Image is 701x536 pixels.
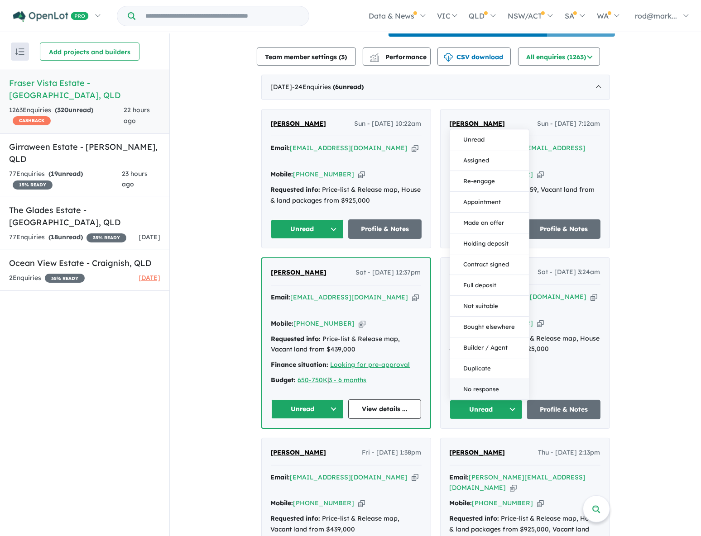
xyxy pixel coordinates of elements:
[538,447,600,458] span: Thu - [DATE] 2:13pm
[271,399,344,419] button: Unread
[362,447,422,458] span: Fri - [DATE] 1:38pm
[450,379,529,399] button: No response
[450,129,529,150] button: Unread
[450,129,529,400] div: Unread
[137,6,307,26] input: Try estate name, suburb, builder or developer
[13,116,51,125] span: CASHBACK
[271,170,293,178] strong: Mobile:
[271,185,321,194] strong: Requested info:
[341,53,345,61] span: 3
[444,53,453,62] img: download icon
[271,447,326,458] a: [PERSON_NAME]
[537,170,544,179] button: Copy
[271,360,329,369] strong: Finance situation:
[293,499,355,507] a: [PHONE_NUMBER]
[9,169,122,190] div: 77 Enquir ies
[450,447,505,458] a: [PERSON_NAME]
[13,11,89,22] img: Openlot PRO Logo White
[40,43,139,61] button: Add projects and builders
[472,499,533,507] a: [PHONE_NUMBER]
[9,105,124,127] div: 1263 Enquir ies
[271,267,327,278] a: [PERSON_NAME]
[55,106,93,114] strong: ( unread)
[538,119,600,129] span: Sun - [DATE] 7:12am
[510,483,517,493] button: Copy
[437,47,511,66] button: CSV download
[271,119,326,129] a: [PERSON_NAME]
[358,498,365,508] button: Copy
[472,170,533,178] a: [PHONE_NUMBER]
[450,150,529,171] button: Assigned
[271,473,290,481] strong: Email:
[271,268,327,276] span: [PERSON_NAME]
[370,56,379,62] img: bar-chart.svg
[450,337,529,358] button: Builder / Agent
[51,170,58,178] span: 19
[469,293,587,301] a: [EMAIL_ADDRESS][DOMAIN_NAME]
[450,473,586,492] a: [PERSON_NAME][EMAIL_ADDRESS][DOMAIN_NAME]
[412,473,418,482] button: Copy
[291,293,408,301] a: [EMAIL_ADDRESS][DOMAIN_NAME]
[9,273,85,284] div: 2 Enquir ies
[122,170,148,189] span: 23 hours ago
[45,274,85,283] span: 35 % READY
[450,192,529,213] button: Appointment
[271,375,421,386] div: |
[298,376,328,384] a: 650-750K
[13,180,53,190] span: 15 % READY
[261,75,610,100] div: [DATE]
[450,119,505,129] a: [PERSON_NAME]
[412,143,418,153] button: Copy
[450,275,529,296] button: Full deposit
[271,448,326,456] span: [PERSON_NAME]
[635,11,677,20] span: rod@mark...
[358,170,365,179] button: Copy
[48,233,83,241] strong: ( unread)
[527,400,600,419] a: Profile & Notes
[331,360,410,369] u: Looking for pre-approval
[363,47,431,66] button: Performance
[450,473,469,481] strong: Email:
[290,144,408,152] a: [EMAIL_ADDRESS][DOMAIN_NAME]
[450,296,529,317] button: Not suitable
[450,358,529,379] button: Duplicate
[450,254,529,275] button: Contract signed
[271,144,290,152] strong: Email:
[450,499,472,507] strong: Mobile:
[450,448,505,456] span: [PERSON_NAME]
[359,319,365,328] button: Copy
[537,318,544,328] button: Copy
[9,257,160,269] h5: Ocean View Estate - Craignish , QLD
[450,317,529,337] button: Bought elsewhere
[9,141,160,165] h5: Girraween Estate - [PERSON_NAME] , QLD
[450,171,529,192] button: Re-engage
[348,219,422,239] a: Profile & Notes
[9,232,126,243] div: 77 Enquir ies
[336,83,339,91] span: 6
[294,319,355,327] a: [PHONE_NUMBER]
[329,376,367,384] a: 3 - 6 months
[124,106,150,125] span: 22 hours ago
[348,399,421,419] a: View details ...
[271,119,326,128] span: [PERSON_NAME]
[271,513,422,535] div: Price-list & Release map, Vacant land from $439,000
[290,473,408,481] a: [EMAIL_ADDRESS][DOMAIN_NAME]
[15,48,24,55] img: sort.svg
[48,170,83,178] strong: ( unread)
[355,119,422,129] span: Sun - [DATE] 10:22am
[518,47,600,66] button: All enquiries (1263)
[139,233,160,241] span: [DATE]
[86,233,126,242] span: 35 % READY
[412,293,419,302] button: Copy
[356,267,421,278] span: Sat - [DATE] 12:37pm
[450,400,523,419] button: Unread
[9,77,160,101] h5: Fraser Vista Estate - [GEOGRAPHIC_DATA] , QLD
[9,204,160,228] h5: The Glades Estate - [GEOGRAPHIC_DATA] , QLD
[271,499,293,507] strong: Mobile:
[271,335,321,343] strong: Requested info:
[537,498,544,508] button: Copy
[450,213,529,233] button: Made an offer
[271,514,321,522] strong: Requested info:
